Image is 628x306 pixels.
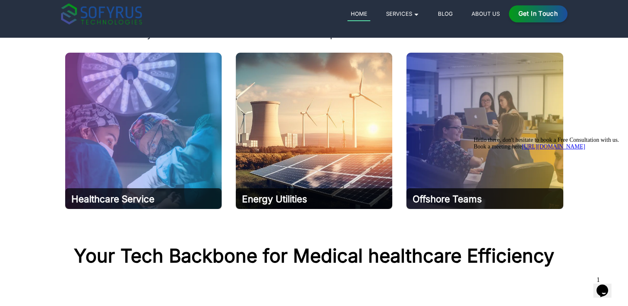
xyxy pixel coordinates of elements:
[406,53,563,209] img: E-commerce Solution
[347,9,370,21] a: Home
[470,134,620,269] iframe: chat widget
[71,193,216,205] h2: Healthcare Service
[236,53,393,209] img: Software development Company
[242,193,386,205] h2: Energy Utilities
[65,53,222,209] img: HealthTech Solution
[383,9,422,19] a: Services 🞃
[61,3,142,24] img: sofyrus
[413,193,557,205] h2: Offshore Teams
[3,3,149,16] span: Hello there, don't hesitate to book a Free Consultation with us. Book a meeting here
[468,9,503,19] a: About Us
[74,246,554,265] h2: Your Tech Backbone for Medical healthcare Efficiency
[593,273,620,298] iframe: chat widget
[3,3,153,17] div: Hello there, don't hesitate to book a Free Consultation with us.Book a meeting here[URL][DOMAIN_N...
[509,5,567,22] a: Get in Touch
[435,9,456,19] a: Blog
[51,10,115,16] a: [URL][DOMAIN_NAME]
